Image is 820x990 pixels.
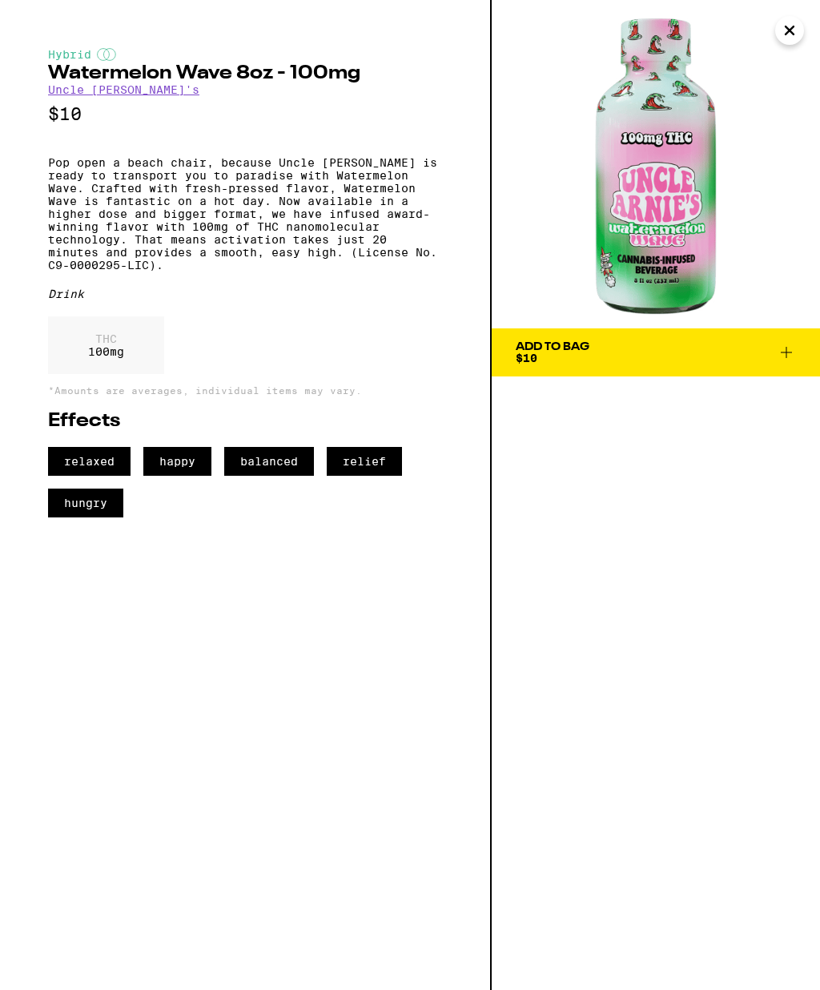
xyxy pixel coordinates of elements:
[48,104,442,124] p: $10
[97,48,116,61] img: hybridColor.svg
[48,48,442,61] div: Hybrid
[48,316,164,374] div: 100 mg
[48,489,123,517] span: hungry
[492,328,820,376] button: Add To Bag$10
[48,412,442,431] h2: Effects
[143,447,211,476] span: happy
[88,332,124,345] p: THC
[48,64,442,83] h2: Watermelon Wave 8oz - 100mg
[516,352,537,364] span: $10
[775,16,804,45] button: Close
[48,385,442,396] p: *Amounts are averages, individual items may vary.
[48,83,199,96] a: Uncle [PERSON_NAME]'s
[327,447,402,476] span: relief
[48,288,442,300] div: Drink
[48,447,131,476] span: relaxed
[224,447,314,476] span: balanced
[516,341,589,352] div: Add To Bag
[48,156,442,272] p: Pop open a beach chair, because Uncle [PERSON_NAME] is ready to transport you to paradise with Wa...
